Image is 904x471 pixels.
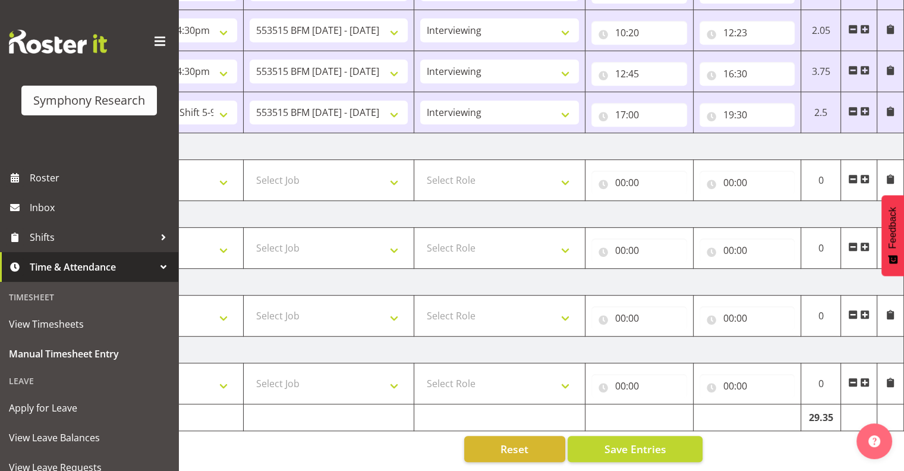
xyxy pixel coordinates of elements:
input: Click to select... [700,62,795,86]
span: Time & Attendance [30,258,155,276]
span: Feedback [887,207,898,249]
td: 29.35 [801,404,841,431]
input: Click to select... [591,374,687,398]
img: Rosterit website logo [9,30,107,54]
span: Manual Timesheet Entry [9,345,169,363]
button: Reset [464,436,565,462]
span: Save Entries [604,441,666,457]
input: Click to select... [591,62,687,86]
input: Click to select... [700,21,795,45]
div: Timesheet [3,285,175,309]
div: Leave [3,369,175,393]
td: 0 [801,160,841,201]
input: Click to select... [591,103,687,127]
span: View Leave Balances [9,429,169,447]
td: 0 [801,363,841,404]
span: Inbox [30,199,172,216]
input: Click to select... [591,171,687,194]
input: Click to select... [700,306,795,330]
input: Click to select... [591,306,687,330]
span: Apply for Leave [9,399,169,417]
button: Save Entries [568,436,703,462]
td: 0 [801,228,841,269]
td: [DATE] [73,269,904,296]
button: Feedback - Show survey [881,195,904,276]
span: Roster [30,169,172,187]
a: View Leave Balances [3,423,175,453]
td: [DATE] [73,133,904,160]
td: [DATE] [73,337,904,363]
td: 0 [801,296,841,337]
input: Click to select... [591,238,687,262]
td: 3.75 [801,51,841,92]
img: help-xxl-2.png [868,435,880,447]
a: Manual Timesheet Entry [3,339,175,369]
input: Click to select... [700,238,795,262]
input: Click to select... [591,21,687,45]
td: 2.5 [801,92,841,133]
td: 2.05 [801,10,841,51]
input: Click to select... [700,171,795,194]
a: Apply for Leave [3,393,175,423]
input: Click to select... [700,374,795,398]
td: [DATE] [73,201,904,228]
input: Click to select... [700,103,795,127]
div: Symphony Research [33,92,145,109]
a: View Timesheets [3,309,175,339]
span: Reset [500,441,528,457]
span: Shifts [30,228,155,246]
span: View Timesheets [9,315,169,333]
